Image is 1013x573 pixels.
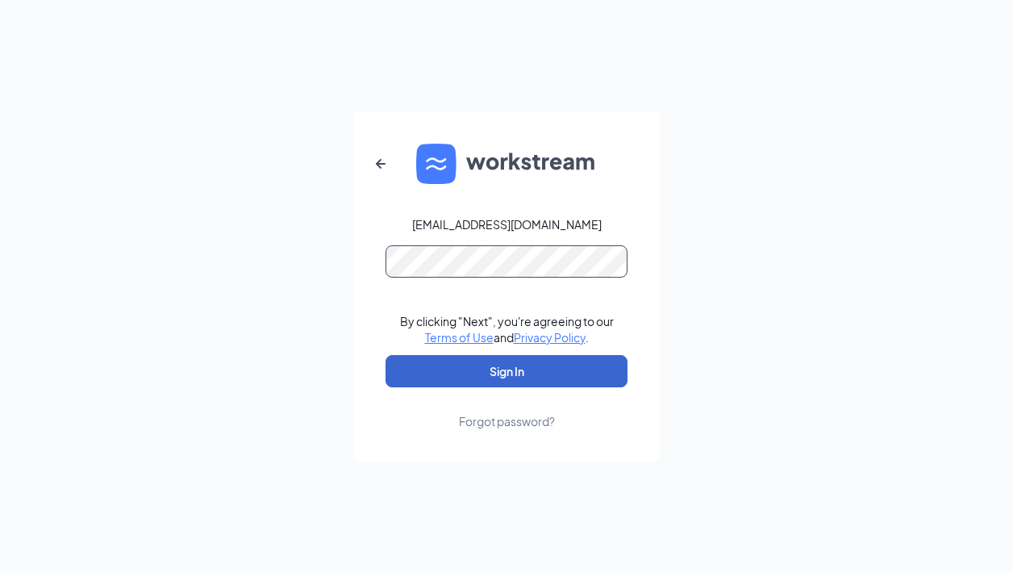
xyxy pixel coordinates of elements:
[412,216,602,232] div: [EMAIL_ADDRESS][DOMAIN_NAME]
[459,387,555,429] a: Forgot password?
[361,144,400,183] button: ArrowLeftNew
[459,413,555,429] div: Forgot password?
[371,154,390,174] svg: ArrowLeftNew
[514,330,586,345] a: Privacy Policy
[425,330,494,345] a: Terms of Use
[400,313,614,345] div: By clicking "Next", you're agreeing to our and .
[386,355,627,387] button: Sign In
[416,144,597,184] img: WS logo and Workstream text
